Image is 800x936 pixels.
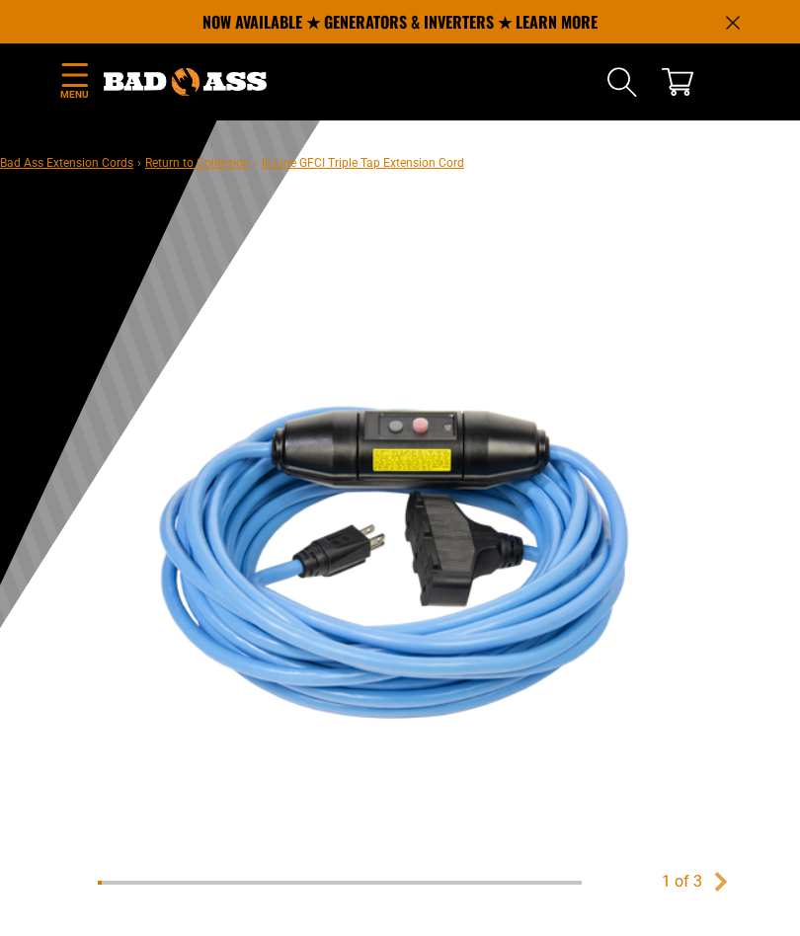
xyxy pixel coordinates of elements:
[662,870,702,894] div: 1 of 3
[711,872,731,892] a: Next
[59,59,89,106] summary: Menu
[262,156,464,170] span: In-Line GFCI Triple Tap Extension Cord
[59,87,89,102] span: Menu
[98,247,702,851] img: Light Blue
[137,156,141,170] span: ›
[104,68,267,96] img: Bad Ass Extension Cords
[145,156,250,170] a: Return to Collection
[606,66,638,98] summary: Search
[254,156,258,170] span: ›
